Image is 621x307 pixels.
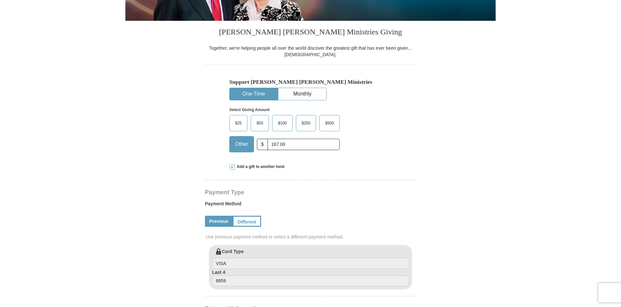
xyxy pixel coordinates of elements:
label: Payment Method [205,200,416,210]
span: $500 [322,118,337,128]
span: $ [257,139,268,150]
span: $250 [298,118,314,128]
span: $100 [275,118,290,128]
div: Together, we're helping people all over the world discover the greatest gift that has ever been g... [205,45,416,58]
button: Monthly [278,88,326,100]
input: Other Amount [268,139,340,150]
h4: Payment Type [205,190,416,195]
button: One-Time [230,88,278,100]
a: Different [233,216,261,227]
h3: [PERSON_NAME] [PERSON_NAME] Ministries Giving [205,21,416,45]
label: Last 4 [212,269,409,287]
label: Card Type [212,248,409,269]
a: Previous [205,216,233,227]
span: Add a gift to another fund [234,164,285,170]
span: Use previous payment method or select a different payment method. [206,234,417,240]
span: Other [232,139,251,149]
input: Card Type [212,258,409,269]
span: $25 [232,118,245,128]
input: Last 4 [212,275,409,287]
h5: Support [PERSON_NAME] [PERSON_NAME] Ministries [229,79,392,85]
strong: Select Giving Amount [229,108,270,112]
span: $50 [253,118,266,128]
